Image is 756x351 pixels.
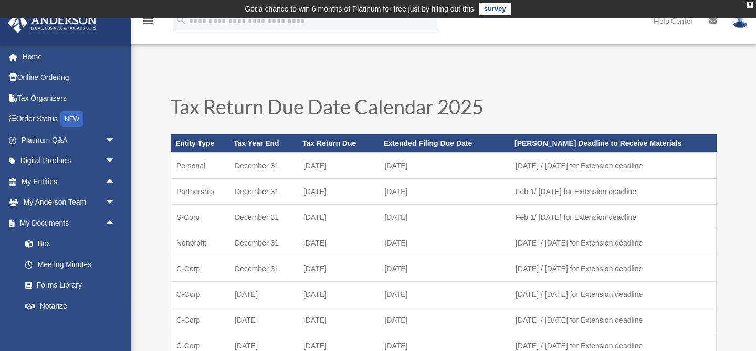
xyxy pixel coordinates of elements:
[171,178,230,204] td: Partnership
[5,13,100,33] img: Anderson Advisors Platinum Portal
[171,256,230,281] td: C-Corp
[7,151,131,172] a: Digital Productsarrow_drop_down
[171,230,230,256] td: Nonprofit
[171,281,230,307] td: C-Corp
[171,134,230,152] th: Entity Type
[171,204,230,230] td: S-Corp
[15,254,131,275] a: Meeting Minutes
[298,178,380,204] td: [DATE]
[379,134,510,152] th: Extended Filing Due Date
[298,307,380,333] td: [DATE]
[510,204,716,230] td: Feb 1/ [DATE] for Extension deadline
[7,192,131,213] a: My Anderson Teamarrow_drop_down
[229,178,298,204] td: December 31
[7,67,131,88] a: Online Ordering
[229,256,298,281] td: December 31
[175,14,187,26] i: search
[15,233,131,254] a: Box
[479,3,511,15] a: survey
[245,3,474,15] div: Get a chance to win 6 months of Platinum for free just by filling out this
[7,212,131,233] a: My Documentsarrow_drop_up
[510,134,716,152] th: [PERSON_NAME] Deadline to Receive Materials
[7,171,131,192] a: My Entitiesarrow_drop_up
[510,256,716,281] td: [DATE] / [DATE] for Extension deadline
[105,151,126,172] span: arrow_drop_down
[229,307,298,333] td: [DATE]
[229,204,298,230] td: December 31
[298,153,380,179] td: [DATE]
[510,153,716,179] td: [DATE] / [DATE] for Extension deadline
[229,134,298,152] th: Tax Year End
[7,46,131,67] a: Home
[379,153,510,179] td: [DATE]
[105,192,126,214] span: arrow_drop_down
[15,275,131,296] a: Forms Library
[142,15,154,27] i: menu
[229,281,298,307] td: [DATE]
[747,2,753,8] div: close
[732,13,748,28] img: User Pic
[379,230,510,256] td: [DATE]
[298,256,380,281] td: [DATE]
[379,307,510,333] td: [DATE]
[298,134,380,152] th: Tax Return Due
[229,230,298,256] td: December 31
[171,97,717,122] h1: Tax Return Due Date Calendar 2025
[510,178,716,204] td: Feb 1/ [DATE] for Extension deadline
[298,281,380,307] td: [DATE]
[229,153,298,179] td: December 31
[142,18,154,27] a: menu
[7,130,131,151] a: Platinum Q&Aarrow_drop_down
[298,230,380,256] td: [DATE]
[7,88,131,109] a: Tax Organizers
[379,178,510,204] td: [DATE]
[298,204,380,230] td: [DATE]
[171,153,230,179] td: Personal
[105,212,126,234] span: arrow_drop_up
[15,295,131,316] a: Notarize
[171,307,230,333] td: C-Corp
[105,130,126,151] span: arrow_drop_down
[379,281,510,307] td: [DATE]
[60,111,83,127] div: NEW
[379,256,510,281] td: [DATE]
[7,109,131,130] a: Order StatusNEW
[105,171,126,193] span: arrow_drop_up
[510,307,716,333] td: [DATE] / [DATE] for Extension deadline
[379,204,510,230] td: [DATE]
[510,230,716,256] td: [DATE] / [DATE] for Extension deadline
[510,281,716,307] td: [DATE] / [DATE] for Extension deadline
